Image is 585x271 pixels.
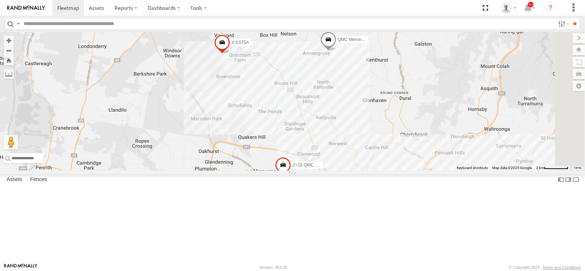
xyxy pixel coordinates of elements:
[4,69,14,79] label: Measure
[4,264,37,271] a: Visit our Website
[555,19,571,29] label: Search Filter Options
[534,165,571,171] button: Map Scale: 2 km per 63 pixels
[572,174,580,185] label: Hide Summary Table
[498,3,519,13] div: Kurt Byers
[292,163,335,168] span: Z=18 QMC Written off
[543,265,581,270] a: Terms and Conditions
[4,56,14,65] button: Zoom Home
[260,265,287,270] div: Version: 304.00
[457,165,488,171] button: Keyboard shortcuts
[4,36,14,45] button: Zoom in
[574,167,582,169] a: Terms (opens in new tab)
[7,5,45,11] img: rand-logo.svg
[565,174,572,185] label: Dock Summary Table to the Right
[4,45,14,56] button: Zoom out
[557,174,565,185] label: Dock Summary Table to the Left
[338,37,368,42] span: QMC Mercedes
[509,265,581,270] div: © Copyright 2025 -
[536,166,544,170] span: 2 km
[545,2,556,14] i: ?
[492,166,532,170] span: Map data ©2025 Google
[26,174,51,185] label: Fences
[4,135,18,149] button: Drag Pegman onto the map to open Street View
[15,19,21,29] label: Search Query
[210,170,225,184] div: 2
[232,40,249,45] span: # KS75A
[3,174,26,185] label: Assets
[573,81,585,91] label: Map Settings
